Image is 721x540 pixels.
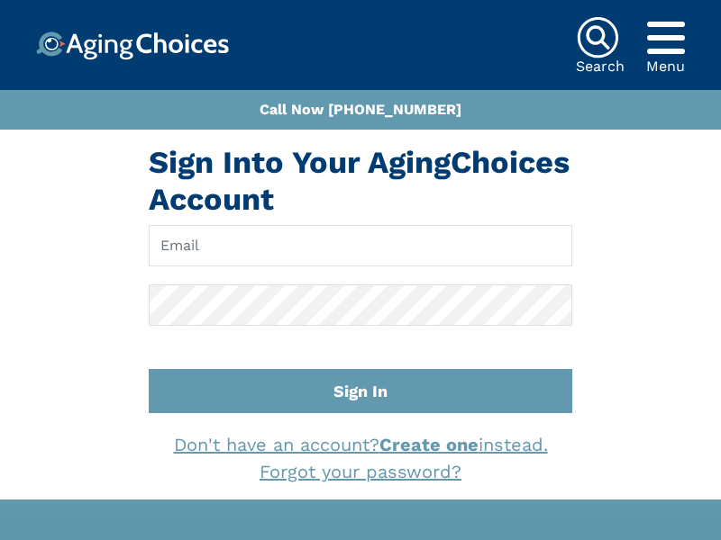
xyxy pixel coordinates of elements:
strong: Create one [379,434,479,455]
img: Choice! [36,31,229,60]
div: Popover trigger [646,16,685,59]
input: Email [149,225,572,266]
a: Forgot your password? [260,461,461,482]
div: Menu [646,59,685,74]
h1: Sign Into Your AgingChoices Account [149,144,572,218]
a: Don't have an account?Create oneinstead. [174,434,548,455]
img: search-icon.svg [576,16,619,59]
div: Search [576,59,625,74]
button: Sign In [149,369,572,413]
input: Password [149,284,572,326]
a: Call Now [PHONE_NUMBER] [260,101,461,118]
